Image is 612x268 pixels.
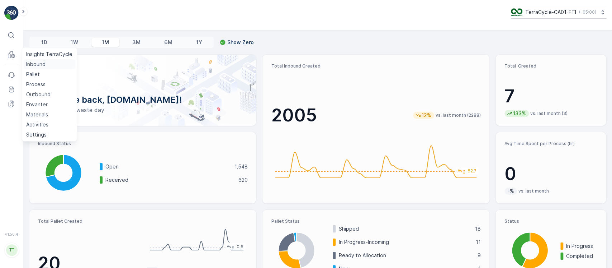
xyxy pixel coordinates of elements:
[105,163,229,170] p: Open
[105,176,233,184] p: Received
[338,225,470,232] p: Shipped
[478,252,481,259] p: 9
[4,238,19,262] button: TT
[436,112,481,118] p: vs. last month (2288)
[41,39,47,46] p: 1D
[518,188,549,194] p: vs. last month
[41,94,245,106] p: Welcome back, [DOMAIN_NAME]!
[41,106,245,114] p: Have a zero-waste day
[164,39,172,46] p: 6M
[476,239,481,246] p: 11
[525,9,576,16] p: TerraCycle-CA01-FTI
[511,8,522,16] img: TC_BVHiTW6.png
[227,39,254,46] p: Show Zero
[271,105,317,126] p: 2005
[579,9,596,15] p: ( -05:00 )
[530,111,568,116] p: vs. last month (3)
[504,218,597,224] p: Status
[271,218,480,224] p: Pallet Status
[4,6,19,20] img: logo
[338,239,471,246] p: In Progress-Incoming
[421,112,432,119] p: 12%
[38,141,247,147] p: Inbound Status
[504,141,597,147] p: Avg Time Spent per Process (hr)
[566,253,597,260] p: Completed
[6,244,18,256] div: TT
[475,225,481,232] p: 18
[234,163,247,170] p: 1,548
[196,39,202,46] p: 1Y
[504,163,597,185] p: 0
[271,63,480,69] p: Total Inbound Created
[71,39,78,46] p: 1W
[511,6,606,19] button: TerraCycle-CA01-FTI(-05:00)
[507,188,515,195] p: -%
[504,63,597,69] p: Total Created
[512,110,527,117] p: 133%
[38,218,140,224] p: Total Pallet Created
[238,176,247,184] p: 620
[566,242,597,250] p: In Progress
[102,39,109,46] p: 1M
[132,39,141,46] p: 3M
[4,232,19,236] span: v 1.50.4
[504,86,597,107] p: 7
[338,252,473,259] p: Ready to Allocation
